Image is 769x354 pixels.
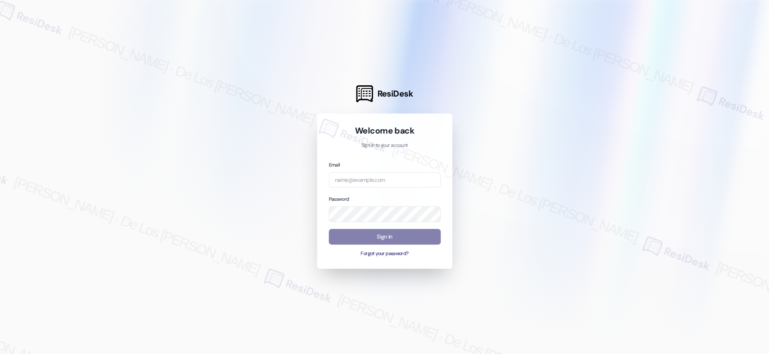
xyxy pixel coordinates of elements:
[329,142,441,149] p: Sign in to your account
[329,250,441,257] button: Forgot your password?
[329,196,349,202] label: Password
[356,85,373,102] img: ResiDesk Logo
[377,88,413,99] span: ResiDesk
[329,172,441,188] input: name@example.com
[329,125,441,136] h1: Welcome back
[329,162,340,168] label: Email
[329,229,441,245] button: Sign In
